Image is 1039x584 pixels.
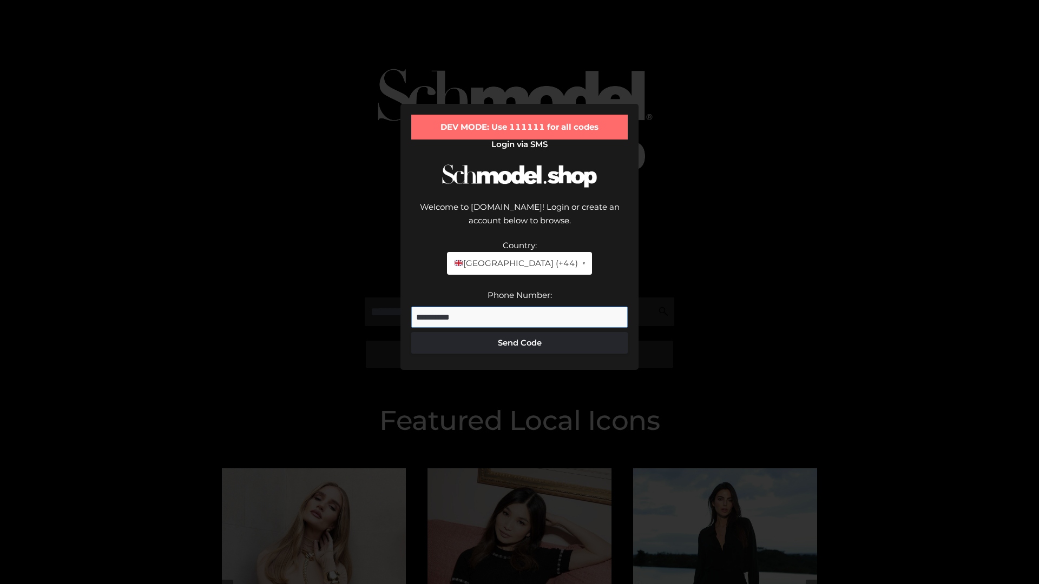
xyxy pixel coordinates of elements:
[453,256,577,270] span: [GEOGRAPHIC_DATA] (+44)
[438,155,601,197] img: Schmodel Logo
[411,332,628,354] button: Send Code
[411,140,628,149] h2: Login via SMS
[411,115,628,140] div: DEV MODE: Use 111111 for all codes
[455,259,463,267] img: 🇬🇧
[503,240,537,250] label: Country:
[488,290,552,300] label: Phone Number:
[411,200,628,238] div: Welcome to [DOMAIN_NAME]! Login or create an account below to browse.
